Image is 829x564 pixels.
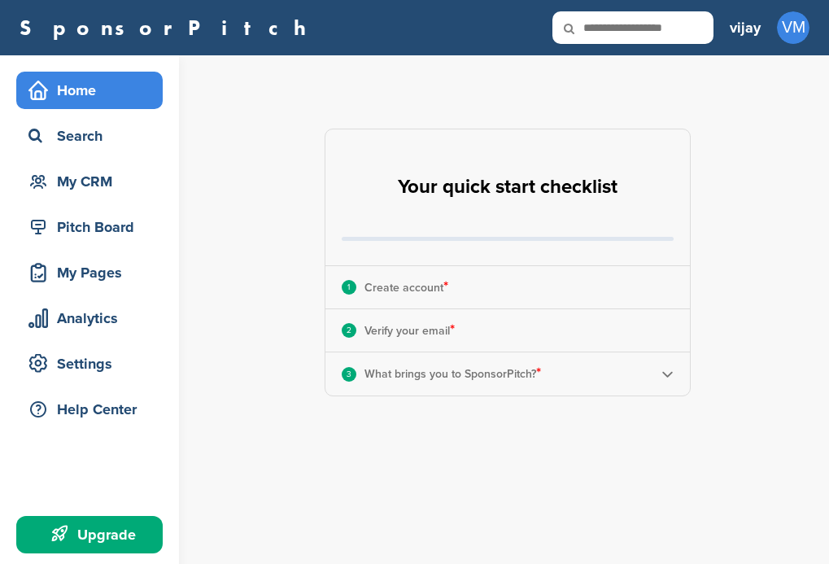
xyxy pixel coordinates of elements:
a: Analytics [16,299,163,337]
a: Home [16,72,163,109]
p: Create account [364,277,448,298]
a: vijay [730,10,761,46]
p: What brings you to SponsorPitch? [364,363,541,384]
div: Settings [24,349,163,378]
a: Upgrade [16,516,163,553]
div: Help Center [24,395,163,424]
img: Checklist arrow 2 [661,368,674,380]
p: Verify your email [364,320,455,341]
div: 1 [342,280,356,295]
a: Search [16,117,163,155]
div: 3 [342,367,356,382]
div: My Pages [24,258,163,287]
a: My CRM [16,163,163,200]
div: 2 [342,323,356,338]
a: My Pages [16,254,163,291]
a: Help Center [16,391,163,428]
div: Home [24,76,163,105]
div: Analytics [24,304,163,333]
div: Pitch Board [24,212,163,242]
div: My CRM [24,167,163,196]
a: Settings [16,345,163,383]
div: Upgrade [24,520,163,549]
a: Pitch Board [16,208,163,246]
h2: Your quick start checklist [398,169,617,205]
a: SponsorPitch [20,17,316,38]
div: Search [24,121,163,151]
span: VM [777,11,809,44]
h3: vijay [730,16,761,39]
